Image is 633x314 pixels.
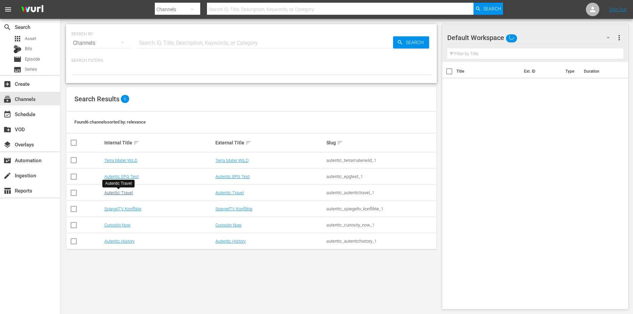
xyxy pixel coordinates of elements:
[215,190,244,195] a: Autentic Travel
[104,206,141,211] a: SpiegelTV Konflikte
[473,3,503,15] button: Search
[561,62,580,81] th: Type
[456,62,520,81] th: Title
[245,140,251,146] span: sort
[3,95,11,103] span: Channels
[215,206,252,211] a: SpiegelTV Konflikte
[3,80,11,88] span: Create
[105,181,132,186] div: Autentic Travel
[615,30,623,46] button: more_vert
[4,5,12,13] span: menu
[3,23,11,31] span: Search
[447,28,617,47] div: Default Workspace
[520,62,562,81] th: Ext. ID
[71,58,431,64] p: Search Filters:
[16,2,48,18] img: ans4CAIJ8jUAAAAAAAAAAAAAAAAAAAAAAAAgQb4GAAAAAAAAAAAAAAAAAAAAAAAAJMjXAAAAAAAAAAAAAAAAAAAAAAAAgAT5G...
[71,34,131,53] div: Channels
[25,56,40,63] span: Episode
[25,35,36,42] span: Asset
[609,7,627,12] a: Sign Out
[215,239,246,244] a: Autentic History
[3,110,11,118] span: Schedule
[104,190,133,195] a: Autentic Travel
[104,222,131,228] a: Curiosity Now
[3,156,11,165] span: Automation
[74,95,119,103] span: Search Results
[326,174,435,179] div: autentic_epgtest_1
[74,119,146,125] span: Found 6 channels sorted by: relevance
[403,36,429,48] span: Search
[326,206,435,211] div: autentic_spiegeltv_konflikte_1
[121,95,129,103] span: 6
[326,239,435,244] div: autentic_autentichistory_1
[3,126,11,134] span: VOD
[215,158,249,163] a: Terra Mater WILD
[13,66,22,74] span: Series
[3,141,11,149] span: Overlays
[337,140,343,146] span: sort
[393,36,429,48] button: Search
[3,172,11,180] span: Ingestion
[25,45,32,52] span: Bits
[483,3,501,15] span: Search
[580,62,620,81] th: Duration
[615,34,623,42] span: more_vert
[326,158,435,163] div: autentic_terramaterwild_1
[104,239,135,244] a: Autentic History
[133,140,139,146] span: sort
[215,174,250,179] a: Autentic EPG Test
[13,35,22,43] span: Asset
[215,139,324,147] div: External Title
[3,187,11,195] span: Reports
[104,158,138,163] a: Terra Mater WILD
[13,45,22,53] div: Bits
[25,66,37,73] span: Series
[326,139,435,147] div: Slug
[104,139,213,147] div: Internal Title
[104,174,139,179] a: Autentic EPG Test
[326,222,435,228] div: autentic_curiosity_now_1
[215,222,242,228] a: Curiosity Now
[13,55,22,63] span: Episode
[326,190,435,195] div: autentic_autentictravel_1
